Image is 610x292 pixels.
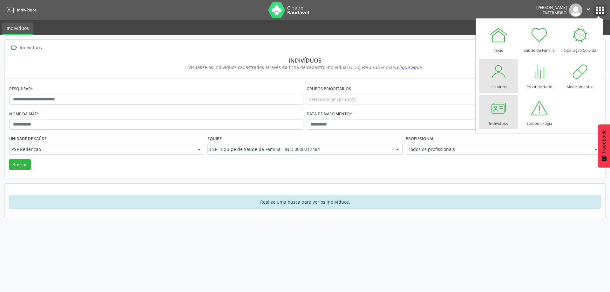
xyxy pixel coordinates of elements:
a: Saúde da Família [520,22,559,56]
div: Visualize os indivíduos cadastrados através da ficha de cadastro individual (CDS). [14,64,596,71]
label: Grupos prioritários [307,84,351,94]
span: Enfermeiro [543,10,567,16]
span: Selecione o(s) grupo(s) [309,96,356,103]
a: Indivíduos [479,95,518,129]
span: clique aqui! [397,64,422,70]
label: Nome da mãe [9,109,39,119]
span: ESF - Equipe de Saude da Familia - INE: 0000217484 [210,146,390,153]
i: Para saber mais, [362,64,422,70]
label: Profissional [406,134,434,144]
label: Pesquisar [9,84,33,94]
a: Medicamentos [560,59,600,93]
a: Operação Co-vida [560,22,600,56]
div: Indivíduos [18,43,43,52]
div: Realize uma busca para ver os indivíduos. [9,195,601,209]
label: Equipe [207,134,222,144]
a: Início [479,22,518,56]
span: Todos os profissionais [408,146,588,153]
div: Indivíduos [14,57,596,64]
a: Epidemiologia [520,95,559,129]
a:  Indivíduos [9,43,43,52]
div: [PERSON_NAME] [536,5,567,10]
i:  [9,43,18,52]
a: Produtividade [520,59,559,93]
span: Feedback [601,131,607,153]
button: apps [594,5,606,16]
a: Usuários [479,59,518,93]
a: Indivíduos [2,23,33,35]
button: Buscar [9,159,31,170]
label: Data de nascimento [307,109,352,119]
a: Indivíduos [4,5,37,15]
button:  [582,3,594,17]
span: PSF Redencao [11,146,191,153]
button: Feedback - Mostrar pesquisa [598,124,610,167]
label: Unidade de saúde [9,134,47,144]
i:  [585,6,592,13]
span: Indivíduos [17,7,37,13]
img: img [569,3,582,17]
